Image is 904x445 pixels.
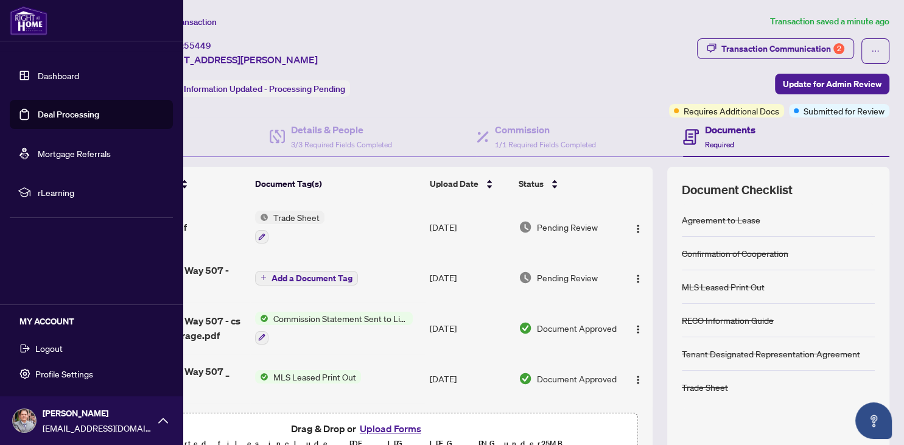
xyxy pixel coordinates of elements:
[514,167,622,201] th: Status
[425,167,514,201] th: Upload Date
[184,83,345,94] span: Information Updated - Processing Pending
[255,312,268,325] img: Status Icon
[537,372,617,385] span: Document Approved
[519,321,532,335] img: Document Status
[38,148,111,159] a: Mortgage Referrals
[425,253,514,302] td: [DATE]
[628,318,648,338] button: Logo
[38,70,79,81] a: Dashboard
[255,211,268,224] img: Status Icon
[184,40,211,51] span: 55449
[430,177,478,191] span: Upload Date
[871,47,880,55] span: ellipsis
[519,271,532,284] img: Document Status
[519,372,532,385] img: Document Status
[495,140,596,149] span: 1/1 Required Fields Completed
[38,109,99,120] a: Deal Processing
[255,370,268,384] img: Status Icon
[10,363,173,384] button: Profile Settings
[291,140,392,149] span: 3/3 Required Fields Completed
[682,347,860,360] div: Tenant Designated Representation Agreement
[43,407,152,420] span: [PERSON_NAME]
[684,104,779,117] span: Requires Additional Docs
[855,402,892,439] button: Open asap
[804,104,885,117] span: Submitted for Review
[261,275,267,281] span: plus
[705,122,755,137] h4: Documents
[519,220,532,234] img: Document Status
[291,421,425,436] span: Drag & Drop or
[356,421,425,436] button: Upload Forms
[775,74,889,94] button: Update for Admin Review
[628,217,648,237] button: Logo
[519,177,544,191] span: Status
[425,201,514,253] td: [DATE]
[19,315,173,328] h5: MY ACCOUNT
[628,268,648,287] button: Logo
[152,16,217,27] span: View Transaction
[10,338,173,359] button: Logout
[495,122,596,137] h4: Commission
[682,247,788,260] div: Confirmation of Cooperation
[697,38,854,59] button: Transaction Communication2
[682,380,728,394] div: Trade Sheet
[425,302,514,354] td: [DATE]
[682,213,760,226] div: Agreement to Lease
[13,409,36,432] img: Profile Icon
[833,43,844,54] div: 2
[721,39,844,58] div: Transaction Communication
[537,321,617,335] span: Document Approved
[425,354,514,403] td: [DATE]
[783,74,881,94] span: Update for Admin Review
[705,140,734,149] span: Required
[268,211,324,224] span: Trade Sheet
[633,224,643,234] img: Logo
[770,15,889,29] article: Transaction saved a minute ago
[38,186,164,199] span: rLearning
[628,369,648,388] button: Logo
[268,312,413,325] span: Commission Statement Sent to Listing Brokerage
[43,421,152,435] span: [EMAIL_ADDRESS][DOMAIN_NAME]
[10,6,47,35] img: logo
[35,338,63,358] span: Logout
[537,271,598,284] span: Pending Review
[255,211,324,244] button: Status IconTrade Sheet
[268,370,361,384] span: MLS Leased Print Out
[682,314,774,327] div: RECO Information Guide
[250,167,425,201] th: Document Tag(s)
[537,220,598,234] span: Pending Review
[682,280,765,293] div: MLS Leased Print Out
[633,375,643,385] img: Logo
[255,370,361,384] button: Status IconMLS Leased Print Out
[151,52,318,67] span: [STREET_ADDRESS][PERSON_NAME]
[272,274,352,282] span: Add a Document Tag
[151,80,350,97] div: Status:
[633,274,643,284] img: Logo
[255,312,413,345] button: Status IconCommission Statement Sent to Listing Brokerage
[255,270,358,286] button: Add a Document Tag
[682,181,793,198] span: Document Checklist
[255,271,358,286] button: Add a Document Tag
[633,324,643,334] img: Logo
[291,122,392,137] h4: Details & People
[35,364,93,384] span: Profile Settings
